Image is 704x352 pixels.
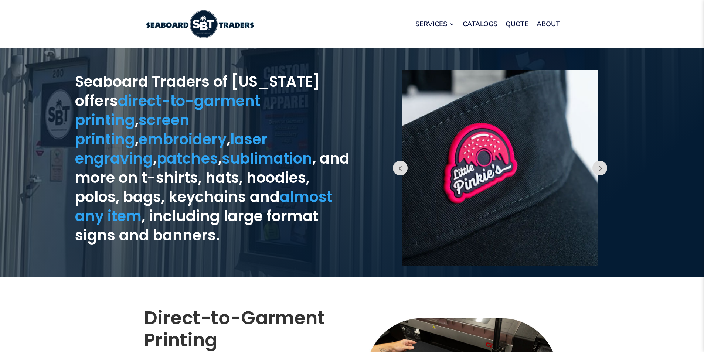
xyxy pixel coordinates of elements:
a: screen printing [75,110,190,150]
h1: Seaboard Traders of [US_STATE] offers , , , , , , and more on t-shirts, hats, hoodies, polos, bag... [75,72,352,249]
a: Services [415,10,455,38]
button: Prev [592,161,607,175]
a: laser engraving [75,129,268,169]
a: embroidery [139,129,227,150]
a: sublimation [222,148,312,169]
img: custom visor patch [402,70,598,266]
button: Prev [393,161,408,175]
a: About [537,10,560,38]
a: patches [157,148,218,169]
a: almost any item [75,187,332,226]
a: direct-to-garment printing [75,90,260,130]
a: Quote [506,10,528,38]
a: Catalogs [463,10,497,38]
